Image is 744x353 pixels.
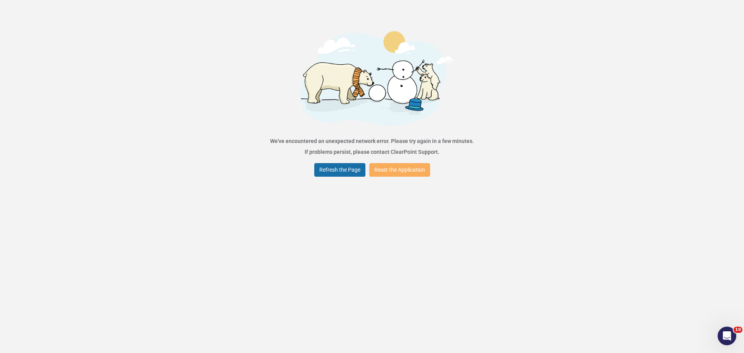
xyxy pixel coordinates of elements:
img: Getting started [285,19,459,136]
span: 10 [734,327,742,333]
div: We've encountered an unexpected network error. Please try again in a few minutes. If problems per... [270,136,474,157]
button: Reset the Application [369,163,430,177]
button: Refresh the Page [314,163,365,177]
iframe: Intercom live chat [718,327,736,345]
